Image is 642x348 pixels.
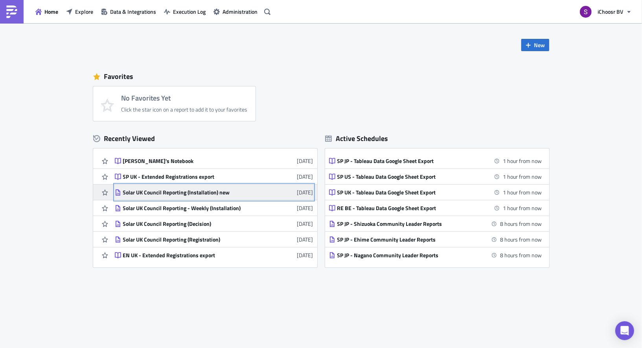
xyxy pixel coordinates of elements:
[337,158,475,165] div: SP JP - Tableau Data Google Sheet Export
[297,172,313,181] time: 2025-08-20T09:52:55Z
[123,205,261,212] div: Solar UK Council Reporting - Weekly (Installation)
[329,200,542,216] a: RE BE - Tableau Data Google Sheet Export1 hour from now
[297,235,313,244] time: 2025-08-19T14:20:03Z
[337,220,475,227] div: SP JP - Shizuoka Community Leader Reports
[503,157,542,165] time: 2025-09-01 17:00
[115,247,313,263] a: EN UK - Extended Registrations export[DATE]
[297,188,313,196] time: 2025-08-19T14:26:15Z
[115,216,313,231] a: Solar UK Council Reporting (Decision)[DATE]
[160,5,210,18] button: Execution Log
[121,106,248,113] div: Click the star icon on a report to add it to your favorites
[329,153,542,169] a: SP JP - Tableau Data Google Sheet Export1 hour from now
[123,189,261,196] div: Solar UK Council Reporting (Installation) new
[500,235,542,244] time: 2025-09-02 00:00
[123,252,261,259] div: EN UK - Extended Registrations export
[210,5,261,18] button: Administration
[337,205,475,212] div: RE BE - Tableau Data Google Sheet Export
[337,173,475,180] div: SP US - Tableau Data Google Sheet Export
[115,169,313,184] a: SP UK - Extended Registrations export[DATE]
[329,216,542,231] a: SP JP - Shizuoka Community Leader Reports8 hours from now
[503,172,542,181] time: 2025-09-01 17:00
[123,158,261,165] div: [PERSON_NAME]'s Notebook
[115,232,313,247] a: Solar UK Council Reporting (Registration)[DATE]
[173,7,206,16] span: Execution Log
[62,5,97,18] button: Explore
[503,204,542,212] time: 2025-09-01 17:00
[325,134,388,143] div: Active Schedules
[329,169,542,184] a: SP US - Tableau Data Google Sheet Export1 hour from now
[521,39,549,51] button: New
[337,189,475,196] div: SP UK - Tableau Data Google Sheet Export
[337,252,475,259] div: SP JP - Nagano Community Leader Reports
[500,251,542,259] time: 2025-09-02 00:00
[123,236,261,243] div: Solar UK Council Reporting (Registration)
[575,3,636,20] button: iChoosr BV
[6,5,18,18] img: PushMetrics
[97,5,160,18] button: Data & Integrations
[297,251,313,259] time: 2025-08-07T12:33:41Z
[110,7,156,16] span: Data & Integrations
[579,5,592,18] img: Avatar
[223,7,258,16] span: Administration
[500,220,542,228] time: 2025-09-02 00:00
[31,5,62,18] button: Home
[121,94,248,102] h4: No Favorites Yet
[297,157,313,165] time: 2025-08-22T13:08:02Z
[115,200,313,216] a: Solar UK Council Reporting - Weekly (Installation)[DATE]
[598,7,623,16] span: iChoosr BV
[123,220,261,227] div: Solar UK Council Reporting (Decision)
[615,321,634,340] div: Open Intercom Messenger
[297,220,313,228] time: 2025-08-19T14:22:51Z
[93,71,549,82] div: Favorites
[503,188,542,196] time: 2025-09-01 17:00
[329,232,542,247] a: SP JP - Ehime Community Leader Reports8 hours from now
[337,236,475,243] div: SP JP - Ehime Community Leader Reports
[534,41,545,49] span: New
[329,185,542,200] a: SP UK - Tableau Data Google Sheet Export1 hour from now
[123,173,261,180] div: SP UK - Extended Registrations export
[297,204,313,212] time: 2025-08-19T14:25:43Z
[115,153,313,169] a: [PERSON_NAME]'s Notebook[DATE]
[75,7,93,16] span: Explore
[44,7,58,16] span: Home
[115,185,313,200] a: Solar UK Council Reporting (Installation) new[DATE]
[329,247,542,263] a: SP JP - Nagano Community Leader Reports8 hours from now
[93,133,317,145] div: Recently Viewed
